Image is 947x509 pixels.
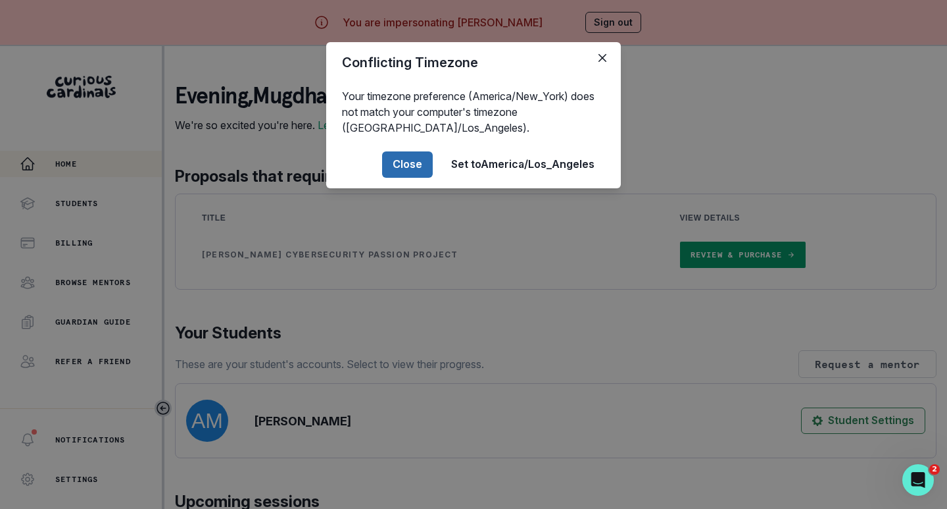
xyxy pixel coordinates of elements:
button: Set toAmerica/Los_Angeles [441,151,605,178]
header: Conflicting Timezone [326,42,621,83]
button: Close [382,151,433,178]
iframe: Intercom live chat [902,464,934,496]
span: 2 [929,464,940,475]
div: Your timezone preference (America/New_York) does not match your computer's timezone ([GEOGRAPHIC_... [326,83,621,141]
button: Close [592,47,613,68]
